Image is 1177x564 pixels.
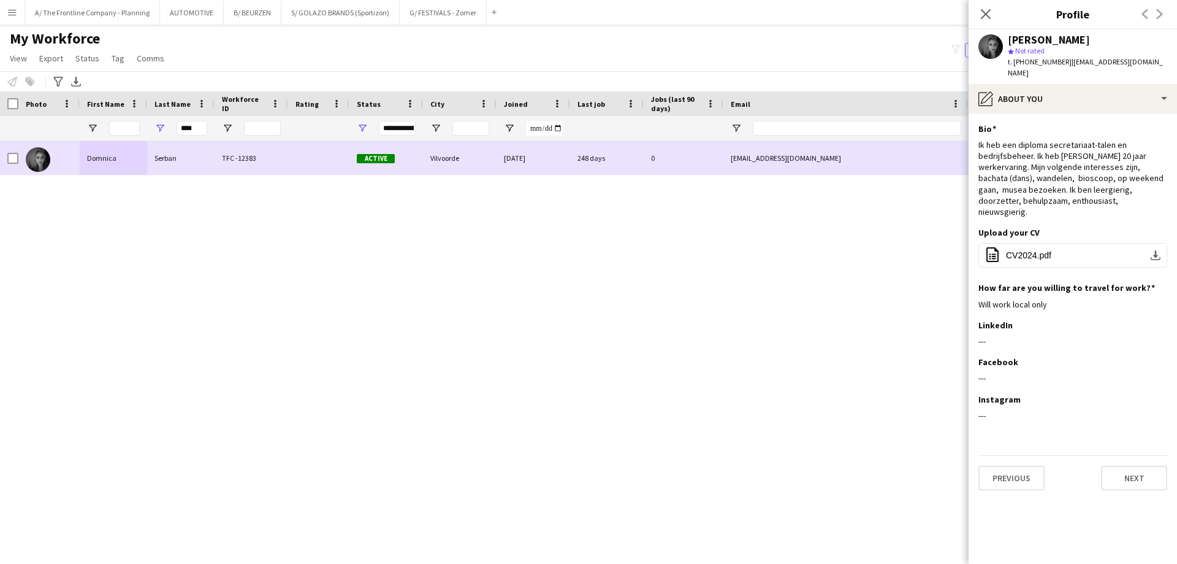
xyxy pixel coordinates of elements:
span: Email [731,99,750,109]
span: Not rated [1015,46,1045,55]
span: Last Name [154,99,191,109]
div: Will work local only [978,299,1167,310]
div: Domnica [80,141,147,175]
input: Last Name Filter Input [177,121,207,136]
div: Serban [147,141,215,175]
button: Open Filter Menu [154,123,166,134]
h3: Upload your CV [978,227,1040,238]
div: [PERSON_NAME] [1008,34,1090,45]
span: Status [357,99,381,109]
span: Joined [504,99,528,109]
div: 0 [644,141,723,175]
button: A/ The Frontline Company - Planning [25,1,160,25]
h3: Facebook [978,357,1018,368]
h3: Instagram [978,394,1021,405]
h3: How far are you willing to travel for work? [978,282,1155,293]
input: Joined Filter Input [526,121,563,136]
div: Ik heb een diploma secretariaat-talen en bedrijfsbeheer. Ik heb [PERSON_NAME] 20 jaar werkervarin... [978,139,1167,217]
span: Rating [295,99,319,109]
div: [DATE] [497,141,570,175]
span: | [EMAIL_ADDRESS][DOMAIN_NAME] [1008,57,1163,77]
img: Domnica Serban [26,147,50,172]
button: Previous [978,466,1045,490]
button: Open Filter Menu [731,123,742,134]
div: --- [978,373,1167,384]
div: --- [978,336,1167,347]
span: Comms [137,53,164,64]
div: --- [978,410,1167,421]
div: Vilvoorde [423,141,497,175]
span: First Name [87,99,124,109]
h3: LinkedIn [978,320,1013,331]
h3: Bio [978,123,996,134]
button: Next [1101,466,1167,490]
button: AUTOMOTIVE [160,1,224,25]
input: First Name Filter Input [109,121,140,136]
button: Open Filter Menu [222,123,233,134]
div: 248 days [570,141,644,175]
input: Workforce ID Filter Input [244,121,281,136]
span: Active [357,154,395,163]
span: Jobs (last 90 days) [651,95,701,113]
button: Open Filter Menu [430,123,441,134]
a: Status [70,50,104,66]
div: About you [969,84,1177,114]
span: Export [39,53,63,64]
span: Status [75,53,99,64]
button: Open Filter Menu [504,123,515,134]
button: S/ GOLAZO BRANDS (Sportizon) [281,1,400,25]
app-action-btn: Export XLSX [69,74,83,89]
a: Tag [107,50,129,66]
button: CV2024.pdf [978,243,1167,268]
a: Export [34,50,68,66]
span: Last job [577,99,605,109]
span: My Workforce [10,29,100,48]
h3: Profile [969,6,1177,22]
button: G/ FESTIVALS - Zomer [400,1,487,25]
button: Everyone5,344 [965,43,1026,58]
span: t. [PHONE_NUMBER] [1008,57,1072,66]
div: [EMAIL_ADDRESS][DOMAIN_NAME] [723,141,969,175]
a: View [5,50,32,66]
button: Open Filter Menu [87,123,98,134]
span: CV2024.pdf [1006,250,1051,260]
span: City [430,99,444,109]
input: Email Filter Input [753,121,961,136]
span: Workforce ID [222,95,266,113]
div: TFC -12383 [215,141,288,175]
span: Tag [112,53,124,64]
a: Comms [132,50,169,66]
app-action-btn: Advanced filters [51,74,66,89]
button: B/ BEURZEN [224,1,281,25]
span: View [10,53,27,64]
input: City Filter Input [452,121,489,136]
button: Open Filter Menu [357,123,368,134]
span: Photo [26,99,47,109]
